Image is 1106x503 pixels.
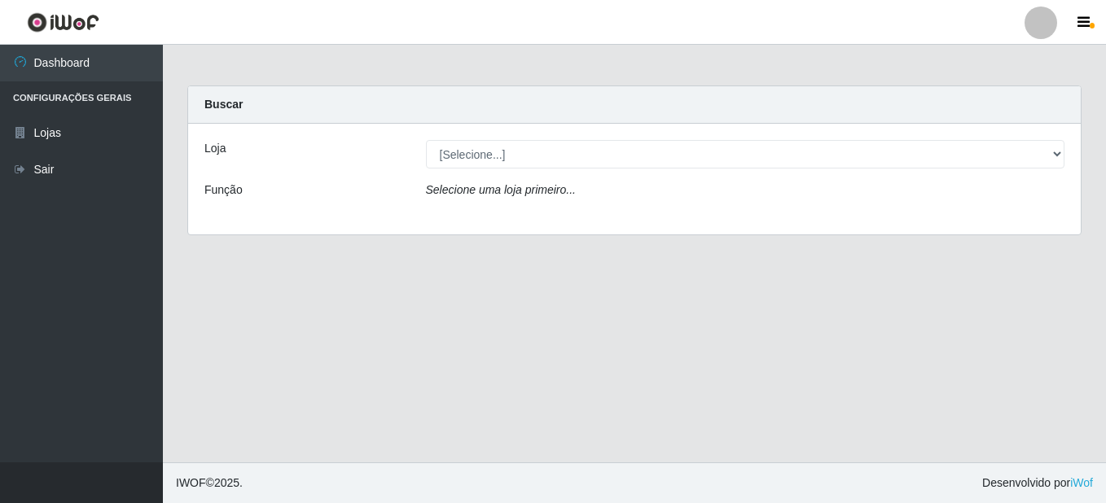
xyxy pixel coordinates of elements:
span: IWOF [176,476,206,489]
label: Função [204,182,243,199]
label: Loja [204,140,226,157]
span: Desenvolvido por [982,475,1093,492]
strong: Buscar [204,98,243,111]
span: © 2025 . [176,475,243,492]
a: iWof [1070,476,1093,489]
i: Selecione uma loja primeiro... [426,183,576,196]
img: CoreUI Logo [27,12,99,33]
